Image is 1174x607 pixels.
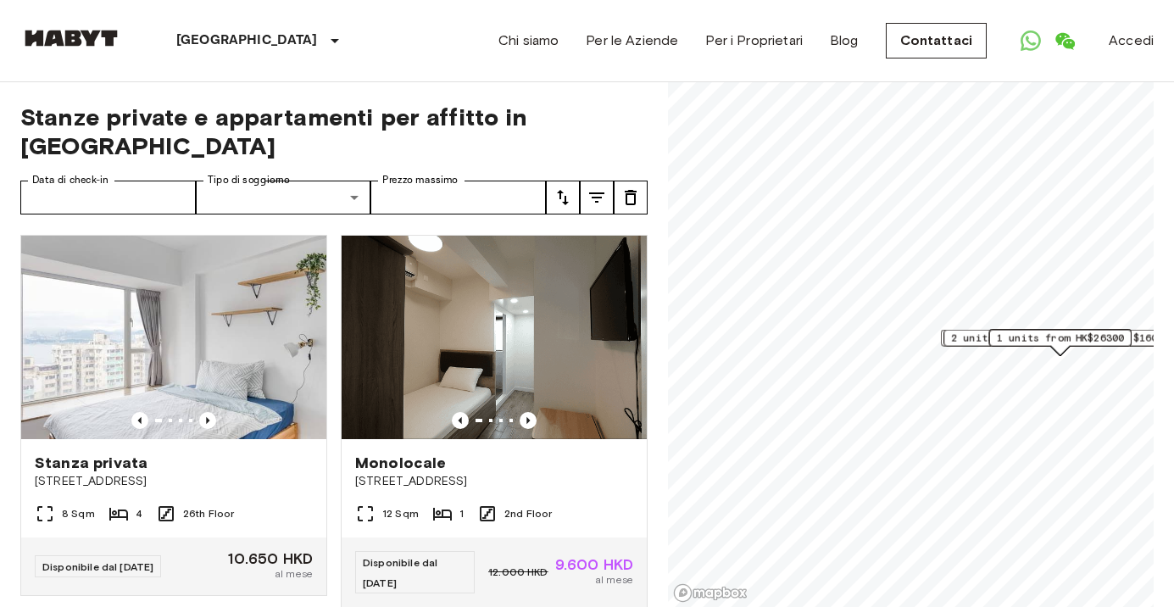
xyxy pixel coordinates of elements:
[199,412,216,429] button: Previous image
[555,557,633,572] span: 9.600 HKD
[131,412,148,429] button: Previous image
[459,506,464,521] span: 1
[488,565,548,580] span: 12.000 HKD
[586,31,678,51] a: Per le Aziende
[886,23,988,58] a: Contattaci
[62,506,95,521] span: 8 Sqm
[830,31,859,51] a: Blog
[614,181,648,214] button: tune
[176,31,318,51] p: [GEOGRAPHIC_DATA]
[355,473,633,490] span: [STREET_ADDRESS]
[498,31,559,51] a: Chi siamo
[382,506,419,521] span: 12 Sqm
[705,31,803,51] a: Per i Proprietari
[32,173,108,187] label: Data di check-in
[595,572,633,588] span: al mese
[42,560,153,573] span: Disponibile dal [DATE]
[21,236,326,439] img: Marketing picture of unit HK-01-028-001-02
[1048,24,1082,58] a: Open WeChat
[1014,24,1048,58] a: Open WhatsApp
[20,235,327,596] a: Marketing picture of unit HK-01-028-001-02Previous imagePrevious imageStanza privata[STREET_ADDRE...
[363,556,437,589] span: Disponibile dal [DATE]
[546,181,580,214] button: tune
[342,236,647,439] img: Marketing picture of unit HK_01-067-001-01
[228,551,313,566] span: 10.650 HKD
[20,30,122,47] img: Habyt
[580,181,614,214] button: tune
[20,181,196,214] input: Choose date
[951,331,1169,346] span: 2 units from [GEOGRAPHIC_DATA]$16000
[1109,31,1154,51] a: Accedi
[275,566,313,582] span: al mese
[208,173,290,187] label: Tipo di soggiorno
[989,330,1132,356] div: Map marker
[20,103,648,160] span: Stanze private e appartamenti per affitto in [GEOGRAPHIC_DATA]
[183,506,235,521] span: 26th Floor
[35,453,147,473] span: Stanza privata
[35,473,313,490] span: [STREET_ADDRESS]
[382,173,458,187] label: Prezzo massimo
[997,331,1124,346] span: 1 units from HK$26300
[673,583,748,603] a: Mapbox logo
[355,453,447,473] span: Monolocale
[452,412,469,429] button: Previous image
[136,506,142,521] span: 4
[520,412,537,429] button: Previous image
[504,506,552,521] span: 2nd Floor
